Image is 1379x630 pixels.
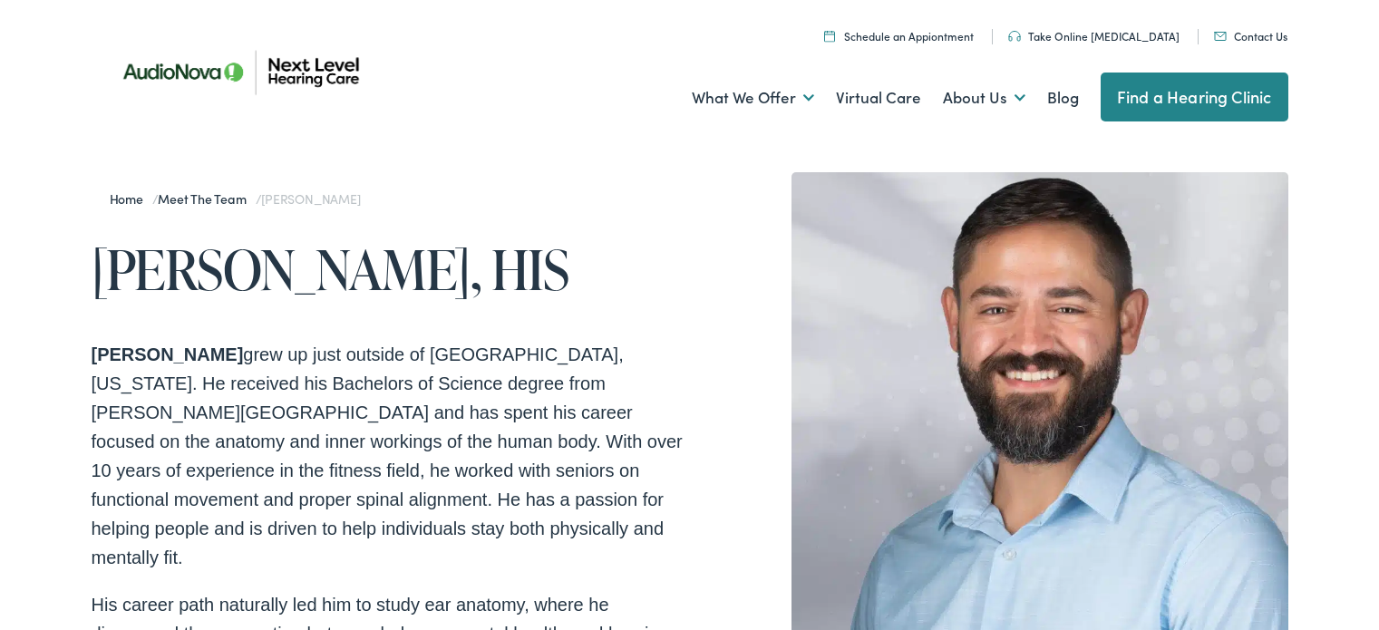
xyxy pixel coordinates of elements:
[1214,28,1287,44] a: Contact Us
[943,64,1025,131] a: About Us
[261,189,360,208] span: [PERSON_NAME]
[1008,28,1180,44] a: Take Online [MEDICAL_DATA]
[1047,64,1079,131] a: Blog
[836,64,921,131] a: Virtual Care
[110,189,152,208] a: Home
[824,28,974,44] a: Schedule an Appiontment
[158,189,255,208] a: Meet the Team
[1214,32,1227,41] img: An icon representing mail communication is presented in a unique teal color.
[692,64,814,131] a: What We Offer
[1101,73,1288,121] a: Find a Hearing Clinic
[1008,31,1021,42] img: An icon symbolizing headphones, colored in teal, suggests audio-related services or features.
[92,239,690,299] h1: [PERSON_NAME], HIS
[92,340,690,572] p: grew up just outside of [GEOGRAPHIC_DATA], [US_STATE]. He received his Bachelors of Science degre...
[92,344,244,364] strong: [PERSON_NAME]
[110,189,361,208] span: / /
[824,30,835,42] img: Calendar icon representing the ability to schedule a hearing test or hearing aid appointment at N...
